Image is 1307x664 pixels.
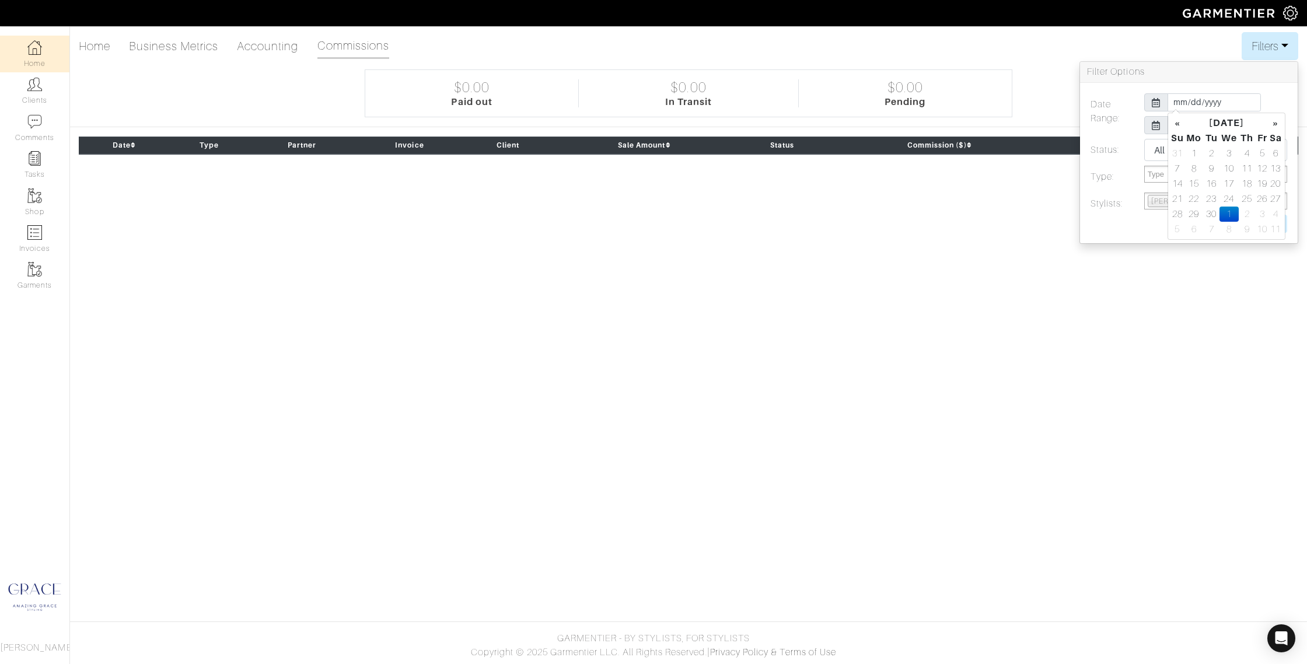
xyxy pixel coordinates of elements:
[454,79,490,96] div: $0.00
[113,141,136,149] a: Date
[1219,191,1239,207] td: 24
[1219,176,1239,191] td: 17
[1170,131,1184,146] th: Su
[317,34,390,59] a: Commissions
[1080,62,1298,83] h3: Filter Options
[1170,161,1184,176] td: 7
[27,262,42,277] img: garments-icon-b7da505a4dc4fd61783c78ac3ca0ef83fa9d6f193b1c9dc38574b1d14d53ca28.png
[1151,197,1214,205] span: [PERSON_NAME]
[1255,176,1268,191] td: 19
[1239,146,1255,161] td: 4
[736,137,829,153] th: Status
[1170,116,1184,131] th: «
[1170,191,1184,207] td: 21
[1170,222,1184,237] td: 5
[1082,193,1135,215] label: Stylists:
[1204,131,1219,146] th: Tu
[1239,222,1255,237] td: 9
[1267,624,1295,652] div: Open Intercom Messenger
[1269,191,1282,207] td: 27
[1204,207,1219,222] td: 30
[248,137,356,153] th: Partner
[1255,161,1268,176] td: 12
[1255,207,1268,222] td: 3
[618,141,671,149] a: Sale Amount
[27,77,42,92] img: clients-icon-6bae9207a08558b7cb47a8932f037763ab4055f8c8b6bfacd5dc20c3e0201464.png
[1082,166,1135,188] label: Type:
[670,79,706,96] div: $0.00
[1184,191,1204,207] td: 22
[27,114,42,129] img: comment-icon-a0a6a9ef722e966f86d9cbdc48e553b5cf19dbc54f86b18d962a5391bc8f6eb6.png
[463,137,553,153] th: Client
[1177,3,1283,23] img: garmentier-logo-header-white-b43fb05a5012e4ada735d5af1a66efaba907eab6374d6393d1fbf88cb4ef424d.png
[1239,207,1255,222] td: 2
[27,40,42,55] img: dashboard-icon-dbcd8f5a0b271acd01030246c82b418ddd0df26cd7fceb0bd07c9910d44c42f6.png
[1082,93,1135,139] label: Date Range:
[1269,161,1282,176] td: 13
[27,151,42,166] img: reminder-icon-8004d30b9f0a5d33ae49ab947aed9ed385cf756f9e5892f1edd6e32f2345188e.png
[356,137,464,153] th: Invoice
[1269,116,1282,131] th: »
[471,647,707,658] span: Copyright © 2025 Garmentier LLC. All Rights Reserved.
[237,34,299,58] a: Accounting
[1269,131,1282,146] th: Sa
[887,79,923,96] div: $0.00
[1219,146,1239,161] td: 3
[907,141,973,149] a: Commission ($)
[1255,146,1268,161] td: 5
[1283,6,1298,20] img: gear-icon-white-bd11855cb880d31180b6d7d6211b90ccbf57a29d726f0c71d8c61bd08dd39cc2.png
[1204,222,1219,237] td: 7
[170,137,248,153] th: Type
[1184,222,1204,237] td: 6
[1204,191,1219,207] td: 23
[1219,222,1239,237] td: 8
[1170,207,1184,222] td: 28
[1219,161,1239,176] td: 10
[1255,222,1268,237] td: 10
[885,96,925,107] div: Pending
[1239,131,1255,146] th: Th
[1239,191,1255,207] td: 25
[451,96,492,107] div: Paid out
[1170,176,1184,191] td: 14
[1184,131,1204,146] th: Mo
[1269,146,1282,161] td: 6
[1239,161,1255,176] td: 11
[1269,222,1282,237] td: 11
[1170,146,1184,161] td: 31
[1082,139,1135,166] label: Status:
[1184,161,1204,176] td: 8
[27,225,42,240] img: orders-icon-0abe47150d42831381b5fb84f609e132dff9fe21cb692f30cb5eec754e2cba89.png
[1255,191,1268,207] td: 26
[129,34,218,58] a: Business Metrics
[1184,207,1204,222] td: 29
[1239,176,1255,191] td: 18
[710,647,836,658] a: Privacy Policy & Terms of Use
[1269,176,1282,191] td: 20
[1219,131,1239,146] th: We
[1184,116,1269,131] th: [DATE]
[1269,207,1282,222] td: 4
[1204,176,1219,191] td: 16
[1242,32,1298,60] button: Filters
[1184,176,1204,191] td: 15
[1184,146,1204,161] td: 1
[1255,131,1268,146] th: Fr
[27,188,42,203] img: garments-icon-b7da505a4dc4fd61783c78ac3ca0ef83fa9d6f193b1c9dc38574b1d14d53ca28.png
[1204,161,1219,176] td: 9
[1204,146,1219,161] td: 2
[79,34,110,58] a: Home
[665,96,712,107] div: In Transit
[1219,207,1239,222] td: 1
